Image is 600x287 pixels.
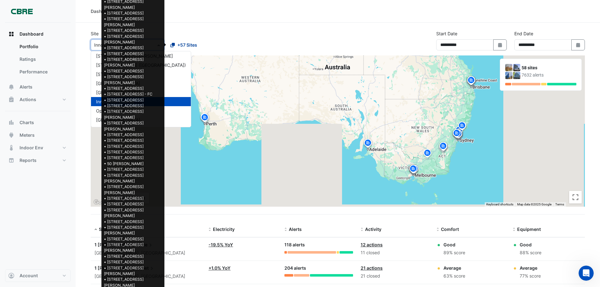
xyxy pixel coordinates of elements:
button: Actions [5,93,71,106]
span: [GEOGRAPHIC_DATA] [96,81,140,86]
img: site-pin.svg [438,143,448,154]
span: Dashboard [20,31,43,37]
span: Comfort [441,227,459,232]
li: • [STREET_ADDRESS] [104,132,162,138]
span: [GEOGRAPHIC_DATA] [96,90,140,95]
span: 1 [PERSON_NAME] [94,265,135,271]
li: • [STREET_ADDRESS] [104,167,162,172]
a: +1.0% YoY [209,265,231,271]
div: Dashboard [5,40,71,81]
li: • [STREET_ADDRESS] [104,254,162,259]
a: -19.5% YoY [209,242,233,247]
a: Ratings [14,53,71,66]
li: • [STREET_ADDRESS] [104,155,162,161]
li: • [STREET_ADDRESS][PERSON_NAME] [104,184,162,196]
span: Reports [20,157,37,164]
img: site-pin.svg [422,148,432,159]
img: site-pin.svg [457,121,467,132]
div: Average [443,265,465,271]
label: Site [91,30,99,37]
label: Start Date [436,30,457,37]
li: • [STREET_ADDRESS] [104,144,162,149]
app-icon: Charts [8,119,14,126]
app-icon: Indoor Env [8,145,14,151]
div: 11 closed [361,249,429,256]
img: site-pin.svg [200,113,210,124]
a: Performance [14,66,71,78]
li: • [STREET_ADDRESS][PERSON_NAME] [104,34,162,45]
span: Electricity [213,227,235,232]
button: Reports [5,154,71,167]
img: Company Logo [8,5,36,18]
li: • [STREET_ADDRESS][PERSON_NAME] [104,120,162,132]
li: • [STREET_ADDRESS] [104,149,162,155]
span: Innovation Quarter [96,99,134,104]
li: • [STREET_ADDRESS] [104,10,162,16]
img: 10 Shelley Street [513,72,520,79]
img: site-pin.svg [453,129,463,140]
li: • [STREET_ADDRESS] [104,201,162,207]
span: Charts [20,119,34,126]
li: • [STREET_ADDRESS] [104,219,162,225]
fa-icon: Select Date [497,42,503,48]
img: site-pin.svg [363,138,373,149]
span: Alerts [289,227,302,232]
li: • [STREET_ADDRESS] [104,86,162,91]
li: • [STREET_ADDRESS] [104,68,162,74]
div: 89% score [443,249,465,256]
img: Google [92,198,113,207]
li: • [STREET_ADDRESS] [104,97,162,103]
li: • [STREET_ADDRESS][PERSON_NAME] [104,242,162,254]
span: [STREET_ADDRESS] ([GEOGRAPHIC_DATA]) [96,62,186,68]
li: • [STREET_ADDRESS] [104,138,162,143]
div: [GEOGRAPHIC_DATA], [GEOGRAPHIC_DATA] [94,273,201,280]
span: Actions [20,96,36,103]
div: 88% score [520,249,541,256]
a: Open this area in Google Maps (opens a new window) [92,198,113,207]
img: site-pin.svg [199,112,209,123]
li: • [STREET_ADDRESS] [104,196,162,201]
li: • [STREET_ADDRESS] - FC [104,91,162,97]
span: Optima Building B [96,108,133,113]
img: site-pin.svg [466,76,476,87]
li: • [STREET_ADDRESS][PERSON_NAME] [104,173,162,184]
span: [GEOGRAPHIC_DATA] [96,117,140,123]
span: Indoor Env [20,145,43,151]
span: Alerts [20,84,32,90]
li: • [STREET_ADDRESS] [104,51,162,57]
fa-icon: Select Date [575,42,581,48]
span: Site [99,227,107,232]
span: [STREET_ADDRESS] [96,72,137,77]
li: • [STREET_ADDRESS][PERSON_NAME] [104,207,162,219]
li: • [STREET_ADDRESS][PERSON_NAME] [104,74,162,86]
app-icon: Meters [8,132,14,138]
button: Account [5,269,71,282]
img: site-pin.svg [454,125,464,136]
div: 63% score [443,273,465,280]
li: • 50 [PERSON_NAME] [104,161,162,167]
button: Dashboard [5,28,71,40]
button: Meters [5,129,71,141]
img: 10 Franklin Street (GPO Exchange) [505,72,512,79]
app-icon: Alerts [8,84,14,90]
img: site-pin.svg [452,129,462,140]
img: site-pin.svg [408,164,418,175]
button: Indoor Env [5,141,71,154]
span: [STREET_ADDRESS][PERSON_NAME] [96,53,173,59]
li: • [STREET_ADDRESS][PERSON_NAME] [104,225,162,236]
ng-dropdown-panel: Options list [91,51,191,127]
a: Terms (opens in new tab) [555,203,564,206]
img: 1 Martin Place [505,64,512,71]
a: Portfolio [14,40,71,53]
li: • [STREET_ADDRESS] [104,45,162,51]
img: site-pin.svg [438,141,448,152]
span: Activity [365,227,381,232]
span: Meters [20,132,35,138]
button: Toggle fullscreen view [569,191,582,204]
a: 21 actions [361,265,383,271]
div: Dashboard [91,8,115,14]
li: • [STREET_ADDRESS][PERSON_NAME] [104,265,162,277]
